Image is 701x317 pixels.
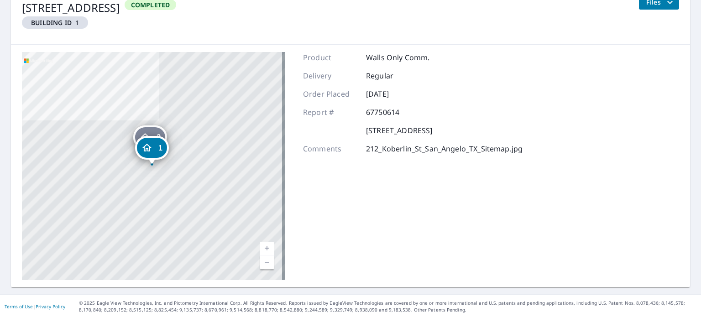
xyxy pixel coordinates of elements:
span: 1 [26,18,84,27]
span: 2 [157,134,161,140]
p: Report # [303,107,358,118]
p: Order Placed [303,88,358,99]
p: © 2025 Eagle View Technologies, Inc. and Pictometry International Corp. All Rights Reserved. Repo... [79,300,696,313]
span: Completed [126,0,176,9]
p: Regular [366,70,421,81]
a: Privacy Policy [36,303,65,310]
p: Comments [303,143,358,154]
p: 212_Koberlin_St_San_Angelo_TX_Sitemap.jpg [366,143,523,154]
div: Dropped pin, building 2, Residential property, 212 Koberlin St San Angelo, TX 76903 [133,125,167,154]
span: 1 [158,145,162,151]
p: 67750614 [366,107,421,118]
p: Delivery [303,70,358,81]
em: Building ID [31,18,72,27]
p: [STREET_ADDRESS] [366,125,432,136]
p: [DATE] [366,88,421,99]
p: Product [303,52,358,63]
a: Current Level 17, Zoom In [260,242,274,255]
p: | [5,304,65,309]
div: Dropped pin, building 1, Residential property, 212 Koberlin St San Angelo, TX 76903 [135,136,169,164]
a: Current Level 17, Zoom Out [260,255,274,269]
p: Walls Only Comm. [366,52,429,63]
a: Terms of Use [5,303,33,310]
